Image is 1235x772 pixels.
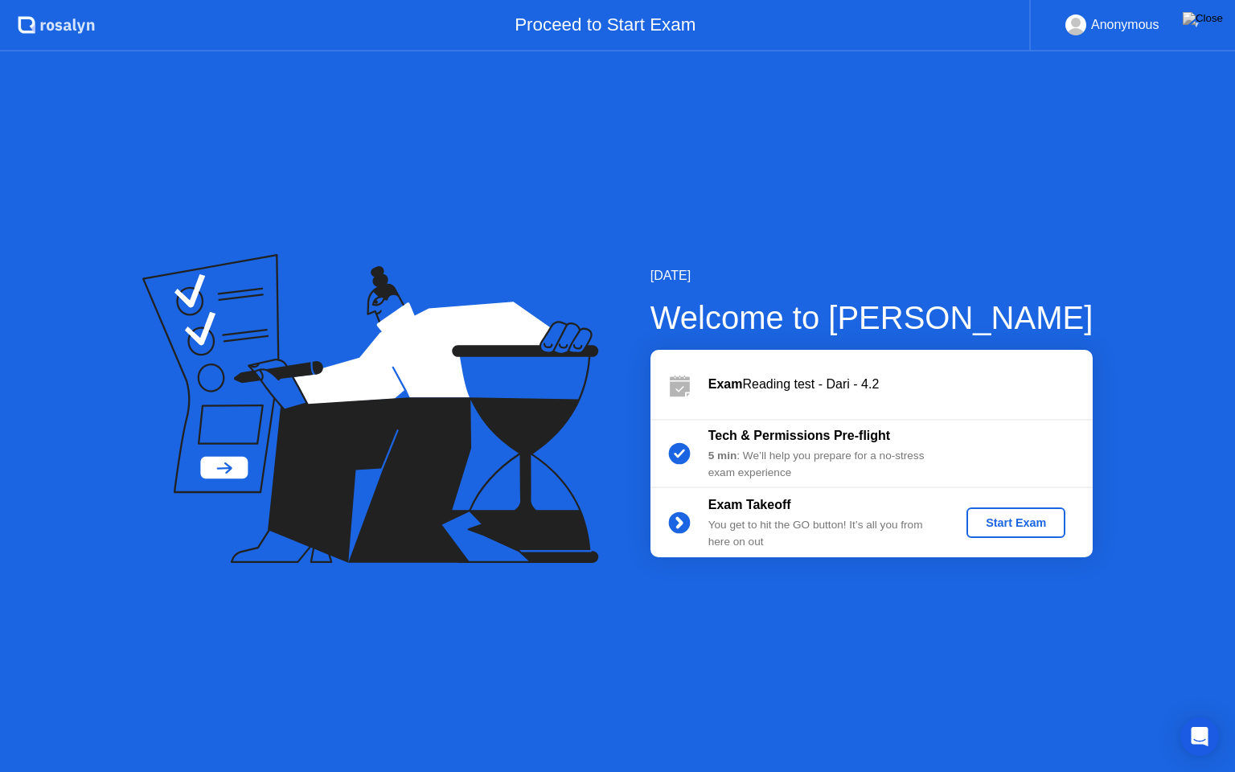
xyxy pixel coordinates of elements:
div: Open Intercom Messenger [1180,717,1219,756]
b: Exam Takeoff [708,498,791,511]
div: [DATE] [650,266,1093,285]
div: Start Exam [973,516,1059,529]
img: Close [1183,12,1223,25]
div: Welcome to [PERSON_NAME] [650,294,1093,342]
div: : We’ll help you prepare for a no-stress exam experience [708,448,940,481]
b: Exam [708,377,743,391]
div: Reading test - Dari - 4.2 [708,375,1093,394]
b: 5 min [708,450,737,462]
b: Tech & Permissions Pre-flight [708,429,890,442]
div: Anonymous [1091,14,1159,35]
button: Start Exam [966,507,1065,538]
div: You get to hit the GO button! It’s all you from here on out [708,517,940,550]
